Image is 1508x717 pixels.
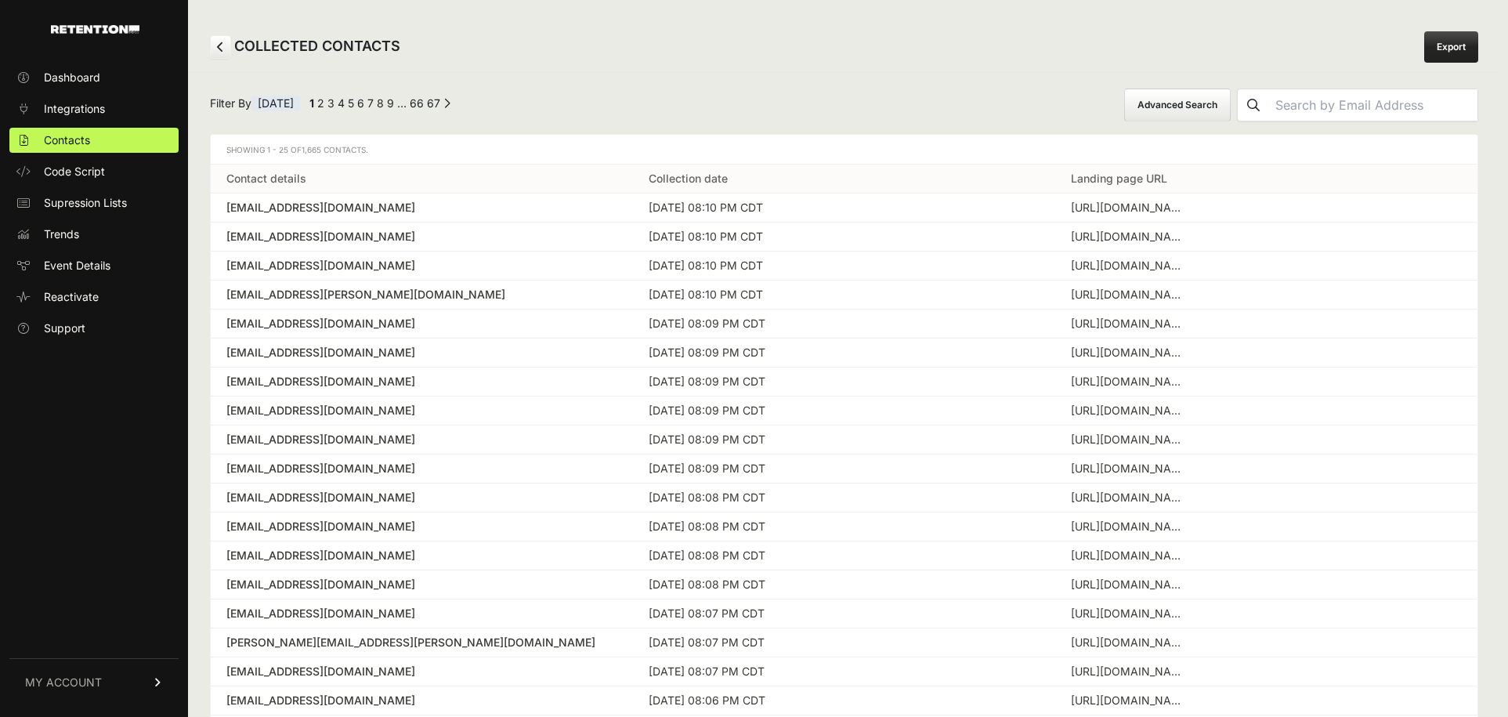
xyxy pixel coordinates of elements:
td: [DATE] 08:08 PM CDT [633,483,1055,512]
a: Contact details [226,172,306,185]
a: [EMAIL_ADDRESS][DOMAIN_NAME] [226,316,617,331]
span: [DATE] [251,96,300,111]
div: https://www.snopes.com/fact-check/charlie-kirk-jewish-money-quote/ [1071,519,1188,534]
a: [EMAIL_ADDRESS][DOMAIN_NAME] [226,200,617,215]
a: Integrations [9,96,179,121]
a: [EMAIL_ADDRESS][DOMAIN_NAME] [226,693,617,708]
div: https://www.snopes.com/fact-check/charlie-kirk-george-floyd/ [1071,229,1188,244]
button: Advanced Search [1124,89,1231,121]
a: [EMAIL_ADDRESS][DOMAIN_NAME] [226,432,617,447]
a: Page 5 [348,96,354,110]
td: [DATE] 08:09 PM CDT [633,368,1055,397]
div: https://www.snopes.com/fact-check/charlie-kirk-george-floyd/ [1071,432,1188,447]
div: https://www.snopes.com/fact-check/charlie-kirk-biden-death-penalty/ [1071,693,1188,708]
div: https://www.snopes.com/fact-check/did-gandhi-say-this-about-christians/ [1071,606,1188,621]
a: [EMAIL_ADDRESS][DOMAIN_NAME] [226,345,617,360]
div: https://www.snopes.com/fact-check/charlie-kirk-empathy-quote/ [1071,635,1188,650]
a: Page 7 [367,96,374,110]
a: Page 4 [338,96,345,110]
a: Support [9,316,179,341]
td: [DATE] 08:08 PM CDT [633,570,1055,599]
div: Pagination [306,96,450,115]
a: Page 9 [387,96,394,110]
a: [EMAIL_ADDRESS][DOMAIN_NAME] [226,229,617,244]
a: Page 6 [357,96,364,110]
a: [EMAIL_ADDRESS][DOMAIN_NAME] [226,490,617,505]
td: [DATE] 08:10 PM CDT [633,194,1055,223]
td: [DATE] 08:10 PM CDT [633,281,1055,310]
div: https://www.snopes.com/collections/stephen-colbert-rumors/ [1071,345,1188,360]
span: Contacts [44,132,90,148]
td: [DATE] 08:07 PM CDT [633,628,1055,657]
div: https://www.snopes.com/fact-check/charlie-kirk-biden-death-penalty/ [1071,490,1188,505]
a: Trends [9,222,179,247]
div: https://www.snopes.com/fact-check/charlie-kirk-black-women/ [1071,548,1188,563]
span: MY ACCOUNT [25,675,102,690]
span: … [397,96,407,110]
a: Reactivate [9,284,179,310]
a: Collection date [649,172,728,185]
div: https://www.snopes.com/fact-check/charlie-kirk-empathy-quote/?cb_rec=djRfMl8xXzNfMTgwXzBfMF8wXw [1071,577,1188,592]
div: https://www.snopes.com/fact-check/charlie-kirk-biden-death-penalty/ [1071,461,1188,476]
div: [EMAIL_ADDRESS][DOMAIN_NAME] [226,258,617,273]
a: [EMAIL_ADDRESS][DOMAIN_NAME] [226,664,617,679]
td: [DATE] 08:09 PM CDT [633,397,1055,425]
span: Integrations [44,101,105,117]
div: https://www.snopes.com/fact-check/charlie-kirk-black-women/?cb_rec=djRfMQ [1071,316,1188,331]
div: [EMAIL_ADDRESS][DOMAIN_NAME] [226,519,617,534]
div: [EMAIL_ADDRESS][DOMAIN_NAME] [226,403,617,418]
span: Event Details [44,258,110,273]
div: https://www.snopes.com/fact-check/charlie-kirk-gun-deaths-quote/ [1071,664,1188,679]
a: [EMAIL_ADDRESS][DOMAIN_NAME] [226,606,617,621]
em: Page 1 [309,96,314,110]
td: [DATE] 08:07 PM CDT [633,599,1055,628]
td: [DATE] 08:09 PM CDT [633,425,1055,454]
td: [DATE] 08:09 PM CDT [633,310,1055,339]
span: 1,665 Contacts. [302,145,368,154]
h2: COLLECTED CONTACTS [210,35,400,59]
span: Showing 1 - 25 of [226,145,368,154]
span: Reactivate [44,289,99,305]
td: [DATE] 08:08 PM CDT [633,541,1055,570]
a: Dashboard [9,65,179,90]
td: [DATE] 08:10 PM CDT [633,252,1055,281]
div: https://www.snopes.com/collections/charlie-kirk-shooting-collection/ [1071,200,1188,215]
div: https://www.snopes.com/fact-check/charlie-kirk-last-words/?collection=471193 [1071,374,1188,389]
a: Page 67 [427,96,440,110]
a: Code Script [9,159,179,184]
div: https://www.snopes.com/news/2025/09/16/trey-reed-death-delta-university/?utm_medium=Social&utm_so... [1071,258,1188,273]
a: Page 66 [410,96,424,110]
a: Export [1424,31,1478,63]
a: [EMAIL_ADDRESS][DOMAIN_NAME] [226,577,617,592]
div: https://www.snopes.com/fact-check/charlie-kirk-bail-pelosi-attacker/?cb_rec=djRfMl8xXzRfMTgwXzBfM... [1071,287,1188,302]
span: Supression Lists [44,195,127,211]
a: [EMAIL_ADDRESS][DOMAIN_NAME] [226,374,617,389]
a: MY ACCOUNT [9,658,179,706]
td: [DATE] 08:09 PM CDT [633,339,1055,368]
a: Landing page URL [1071,172,1167,185]
a: [EMAIL_ADDRESS][PERSON_NAME][DOMAIN_NAME] [226,287,617,302]
a: [EMAIL_ADDRESS][DOMAIN_NAME] [226,548,617,563]
span: Filter By [210,96,300,115]
a: Page 3 [327,96,335,110]
a: Page 2 [317,96,324,110]
span: Code Script [44,164,105,179]
a: Supression Lists [9,190,179,215]
td: [DATE] 08:07 PM CDT [633,657,1055,686]
div: https://www.snopes.com/news/2025/09/15/charlie-kirk-public-executions/?cb_rec=djRfMQ [1071,403,1188,418]
span: Trends [44,226,79,242]
span: Dashboard [44,70,100,85]
td: [DATE] 08:10 PM CDT [633,223,1055,252]
a: [EMAIL_ADDRESS][DOMAIN_NAME] [226,461,617,476]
